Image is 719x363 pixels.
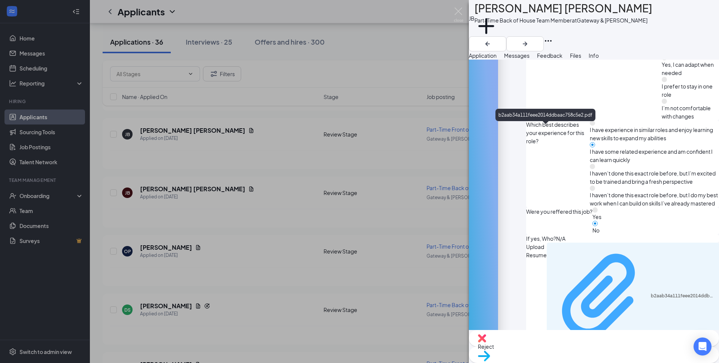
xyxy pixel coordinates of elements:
[694,337,712,355] div: Open Intercom Messenger
[589,52,599,59] span: Info
[551,246,715,347] a: Paperclipb2aab34a111feee2014ddbaac758c5e2.pdf
[526,33,662,120] span: Are you open to learning new skills, adapting to different tasks, and helping where needed?
[592,213,601,220] span: Yes
[469,36,506,51] button: ArrowLeftNew
[570,52,581,59] span: Files
[526,243,547,350] span: Upload Resume
[483,39,492,48] svg: ArrowLeftNew
[590,170,716,185] span: I haven’t done this exact role before, but I’m excited to be trained and bring a fresh perspective
[537,52,562,59] span: Feedback
[590,126,713,141] span: I have experience in similar roles and enjoy learning new skills to expand my abilities
[474,14,498,46] button: PlusAdd a tag
[526,207,592,234] span: Were you reffered this job?
[651,293,715,299] div: b2aab34a111feee2014ddbaac758c5e2.pdf
[526,120,590,207] span: Which best describes your experience for this role?
[590,192,718,207] span: I haven’t done this exact role before, but I do my best work when I can build on skills I’ve alre...
[544,36,553,45] svg: Ellipses
[526,234,556,243] span: If yes, Who?
[592,227,600,234] span: No
[474,16,652,24] div: Part-Time Back of House Team Member at Gateway & [PERSON_NAME]
[521,39,530,48] svg: ArrowRight
[662,83,713,98] span: I prefer to stay in one role
[474,14,498,38] svg: Plus
[662,105,711,120] span: I’m not comfortable with changes
[506,36,544,51] button: ArrowRight
[469,14,474,22] div: JB
[556,234,565,243] span: N/A
[495,109,595,121] div: b2aab34a111feee2014ddbaac758c5e2.pdf
[590,148,713,163] span: I have some related experience and am confident I can learn quickly
[551,246,651,346] svg: Paperclip
[662,61,714,76] span: Yes, I can adapt when needed
[469,52,497,59] span: Application
[478,343,494,350] span: Reject
[504,52,530,59] span: Messages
